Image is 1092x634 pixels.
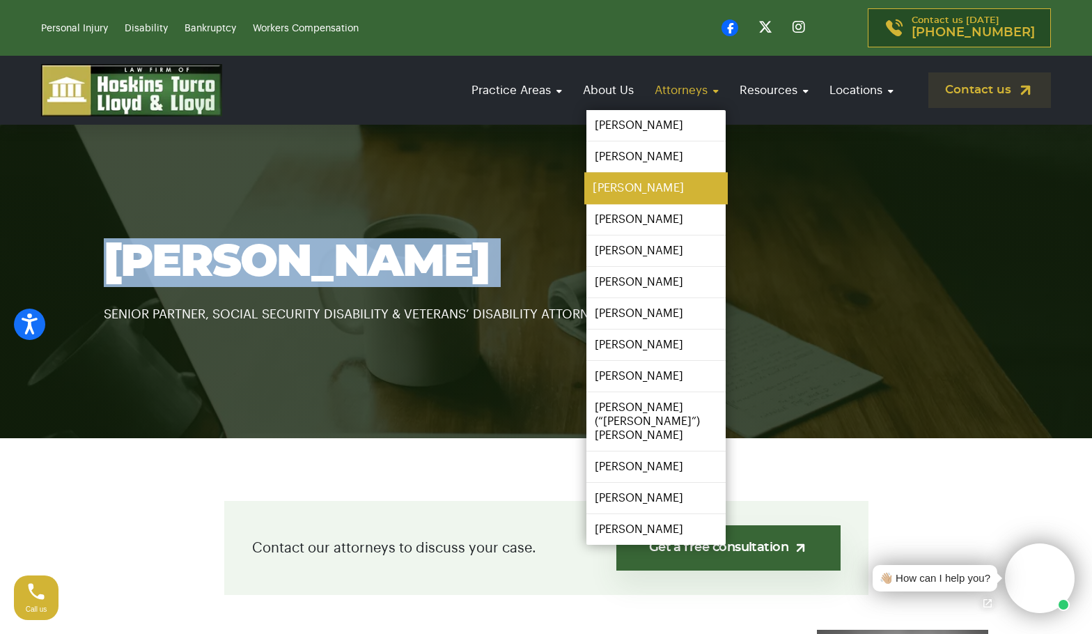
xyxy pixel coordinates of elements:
span: [PHONE_NUMBER] [912,26,1035,40]
a: Open chat [973,589,1002,618]
a: [PERSON_NAME] [586,298,726,329]
a: Contact us [DATE][PHONE_NUMBER] [868,8,1051,47]
a: Workers Compensation [253,24,359,33]
div: Contact our attorneys to discuss your case. [224,501,868,595]
span: Call us [26,605,47,613]
img: logo [41,64,222,116]
a: [PERSON_NAME] [584,173,728,204]
a: Personal Injury [41,24,108,33]
div: 👋🏼 How can I help you? [880,571,990,587]
h1: [PERSON_NAME] [104,238,988,287]
a: [PERSON_NAME] [586,110,726,141]
a: [PERSON_NAME] [586,330,726,360]
a: Bankruptcy [185,24,236,33]
a: [PERSON_NAME] [586,483,726,513]
a: [PERSON_NAME] [586,235,726,266]
img: arrow-up-right-light.svg [793,541,808,555]
a: [PERSON_NAME] [586,361,726,392]
a: Get a free consultation [616,525,840,571]
a: [PERSON_NAME] [586,141,726,172]
a: [PERSON_NAME] [586,267,726,297]
a: [PERSON_NAME] [586,451,726,482]
a: [PERSON_NAME] [586,204,726,235]
p: SENIOR PARTNER, SOCIAL SECURITY DISABILITY & VETERANS’ DISABILITY ATTORNEY [104,287,988,325]
a: [PERSON_NAME] [586,514,726,545]
a: Resources [733,70,816,110]
a: Practice Areas [465,70,569,110]
a: About Us [576,70,641,110]
a: Attorneys [648,70,726,110]
a: Locations [822,70,900,110]
a: [PERSON_NAME] (“[PERSON_NAME]”) [PERSON_NAME] [586,392,726,451]
a: Disability [125,24,168,33]
p: Contact us [DATE] [912,16,1035,40]
a: Contact us [928,72,1051,108]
